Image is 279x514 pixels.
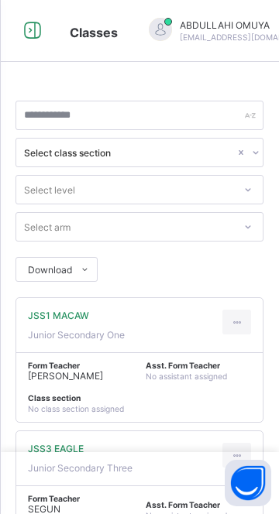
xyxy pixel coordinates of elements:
[28,443,133,454] span: JSS3 EAGLE
[70,25,118,40] span: Classes
[24,175,75,204] div: Select level
[28,264,72,276] span: Download
[28,361,80,370] b: Form Teacher
[28,329,125,341] span: Junior Secondary One
[24,147,235,159] div: Select class section
[28,404,124,413] span: No class section assigned
[28,310,125,321] span: JSS1 MACAW
[146,372,227,381] span: No assistant assigned
[24,212,71,242] div: Select arm
[28,370,103,382] span: [PERSON_NAME]
[28,393,81,403] b: Class section
[146,361,220,370] b: Asst. Form Teacher
[225,460,271,506] button: Open asap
